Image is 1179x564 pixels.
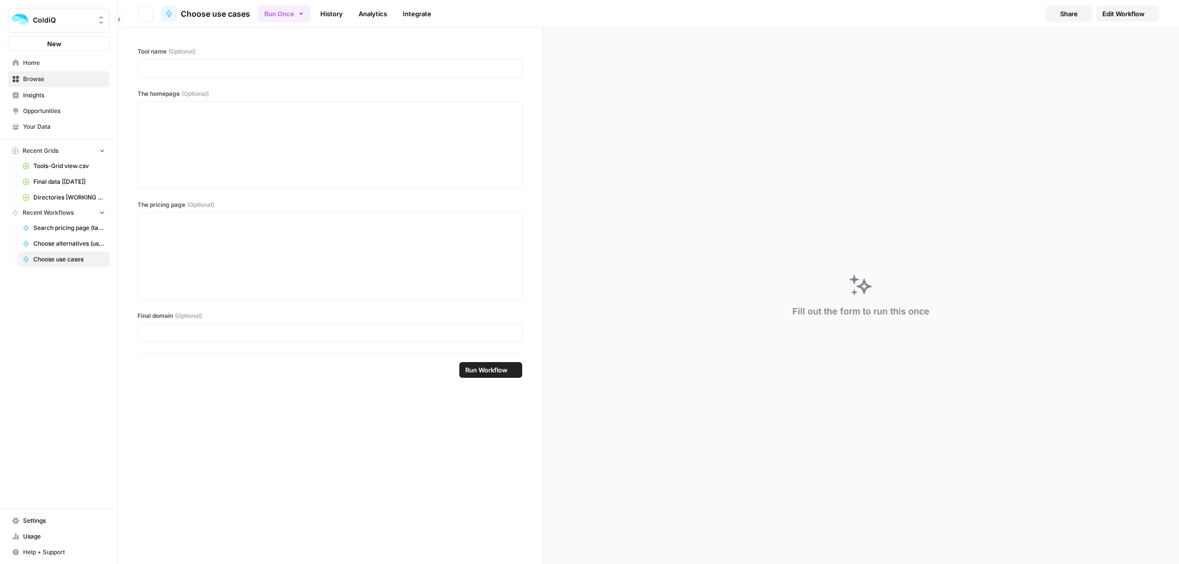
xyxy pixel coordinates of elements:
label: Final domain [138,311,522,320]
span: New [47,39,61,49]
a: Integrate [397,6,437,22]
span: Final data [[DATE]] [33,177,105,186]
button: Share [1045,6,1093,22]
span: (Optional) [187,200,214,209]
span: Recent Grids [23,146,58,155]
span: Search pricing page (tavily) [33,224,105,232]
span: Directories [WORKING SHEET] [33,193,105,202]
span: (Optional) [168,47,196,56]
a: Final data [[DATE]] [18,174,110,190]
button: New [8,36,110,51]
span: Choose alternatives (using LLM) [33,239,105,248]
a: Usage [8,529,110,544]
span: Settings [23,516,105,525]
span: Edit Workflow [1102,9,1145,19]
div: Fill out the form to run this once [792,305,929,318]
span: Run Workflow [465,365,507,375]
button: Run Once [258,5,310,22]
a: Opportunities [8,103,110,119]
label: The pricing page [138,200,522,209]
span: Choose use cases [33,255,105,264]
label: The homepage [138,89,522,98]
a: Settings [8,513,110,529]
a: Browse [8,71,110,87]
span: Share [1060,9,1078,19]
a: Analytics [353,6,393,22]
button: Recent Grids [8,143,110,158]
span: Recent Workflows [23,208,74,217]
button: Workspace: ColdiQ [8,8,110,32]
a: Insights [8,87,110,103]
a: Choose use cases [18,252,110,267]
button: Run Workflow [459,362,522,378]
span: (Optional) [175,311,202,320]
span: Browse [23,75,105,84]
button: Recent Workflows [8,205,110,220]
button: Help + Support [8,544,110,560]
span: Choose use cases [181,8,250,20]
a: Choose use cases [161,6,250,22]
span: Opportunities [23,107,105,115]
span: ColdiQ [33,15,92,25]
span: Your Data [23,122,105,131]
a: Search pricing page (tavily) [18,220,110,236]
label: Tool name [138,47,522,56]
img: ColdiQ Logo [11,11,29,29]
span: Tools-Grid view.csv [33,162,105,170]
a: Your Data [8,119,110,135]
a: Directories [WORKING SHEET] [18,190,110,205]
a: Edit Workflow [1096,6,1159,22]
a: Tools-Grid view.csv [18,158,110,174]
a: History [314,6,349,22]
span: (Optional) [182,89,209,98]
span: Insights [23,91,105,100]
a: Choose alternatives (using LLM) [18,236,110,252]
span: Usage [23,532,105,541]
a: Home [8,55,110,71]
span: Help + Support [23,548,105,557]
span: Home [23,58,105,67]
